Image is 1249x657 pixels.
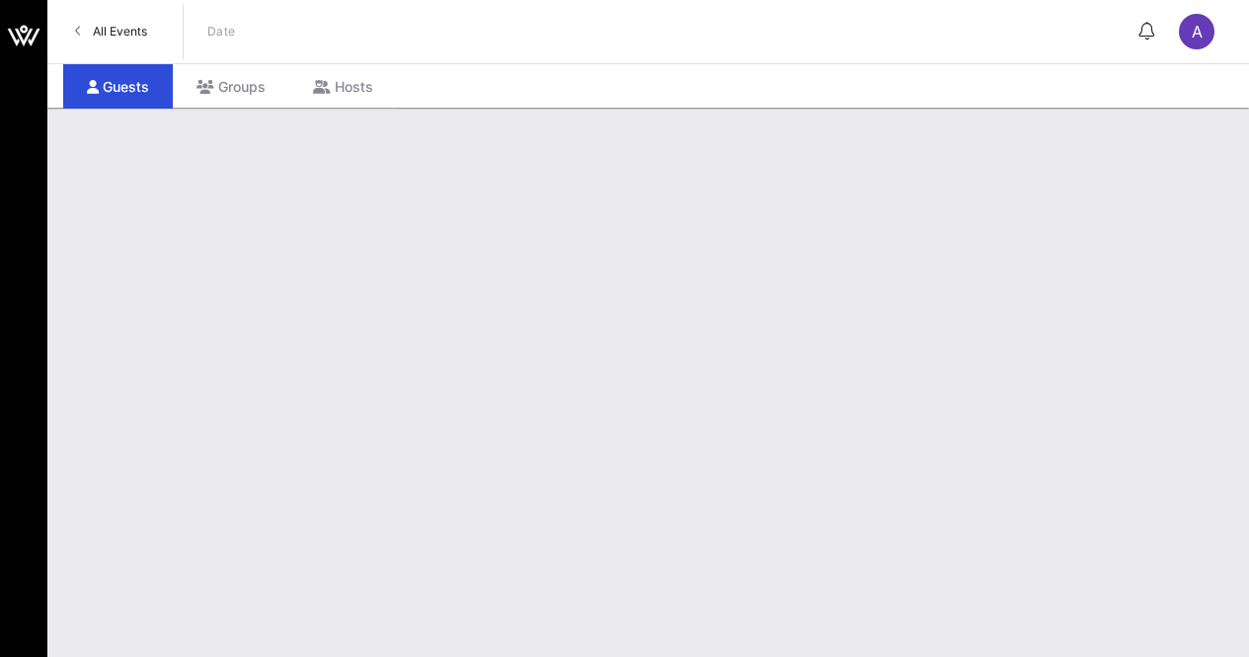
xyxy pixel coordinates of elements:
div: Guests [63,64,173,109]
p: Date [207,22,236,41]
a: All Events [63,16,159,47]
span: All Events [93,24,147,39]
div: Hosts [289,64,397,109]
div: A [1179,14,1214,49]
div: Groups [173,64,289,109]
span: A [1192,22,1203,41]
